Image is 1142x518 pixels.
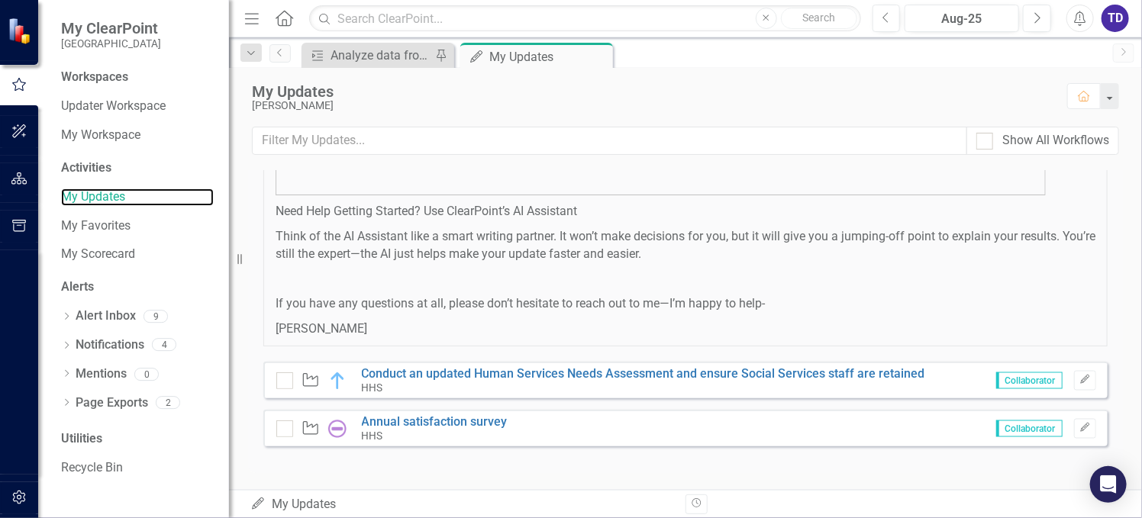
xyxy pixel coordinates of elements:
a: My Workspace [61,127,214,144]
div: Show All Workflows [1002,132,1109,150]
button: TD [1102,5,1129,32]
a: Alert Inbox [76,307,136,325]
small: HHS [362,381,383,394]
img: In Progress [328,372,347,390]
a: Analyze data from Q3 FY 25 to see trend [305,46,431,65]
a: Mentions [76,365,127,383]
span: Search [802,11,835,24]
small: [GEOGRAPHIC_DATA] [61,37,161,50]
span: My ClearPoint [61,19,161,37]
div: My Updates [250,496,674,513]
div: 2 [156,397,180,410]
div: Workspaces [61,69,128,86]
a: Updater Workspace [61,98,214,115]
p: Need Help Getting Started? Use ClearPoint’s AI Assistant [276,203,1095,220]
div: Open Intercom Messenger [1090,466,1127,503]
a: My Favorites [61,217,214,235]
a: Notifications [76,336,144,354]
a: Annual satisfaction survey [362,414,508,429]
div: [PERSON_NAME] [252,100,1052,111]
p: Think of the AI Assistant like a smart writing partner. It won’t make decisions for you, but it w... [276,228,1095,263]
input: Search ClearPoint... [309,5,860,32]
span: Collaborator [996,372,1063,389]
div: Utilities [61,430,214,448]
a: Page Exports [76,394,148,412]
div: 0 [134,368,159,381]
div: Analyze data from Q3 FY 25 to see trend [331,46,431,65]
img: ClearPoint Strategy [8,18,34,44]
p: [PERSON_NAME] [276,320,1095,338]
div: My Updates [252,83,1052,100]
a: My Updates [61,188,214,206]
div: Aug-25 [910,10,1014,28]
small: HHS [362,430,383,442]
div: 9 [144,310,168,323]
a: Recycle Bin [61,459,214,477]
div: Alerts [61,278,214,296]
input: Filter My Updates... [252,127,967,155]
span: Collaborator [996,420,1063,437]
button: Search [781,8,857,29]
a: My Scorecard [61,246,214,263]
button: Aug-25 [905,5,1019,32]
div: 4 [152,339,176,352]
p: If you have any questions at all, please don’t hesitate to reach out to me—I’m happy to help- [276,295,1095,313]
a: Conduct an updated Human Services Needs Assessment and ensure Social Services staff are retained [362,366,925,381]
img: Not Started [328,420,347,438]
div: My Updates [489,47,609,66]
div: Activities [61,159,214,177]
